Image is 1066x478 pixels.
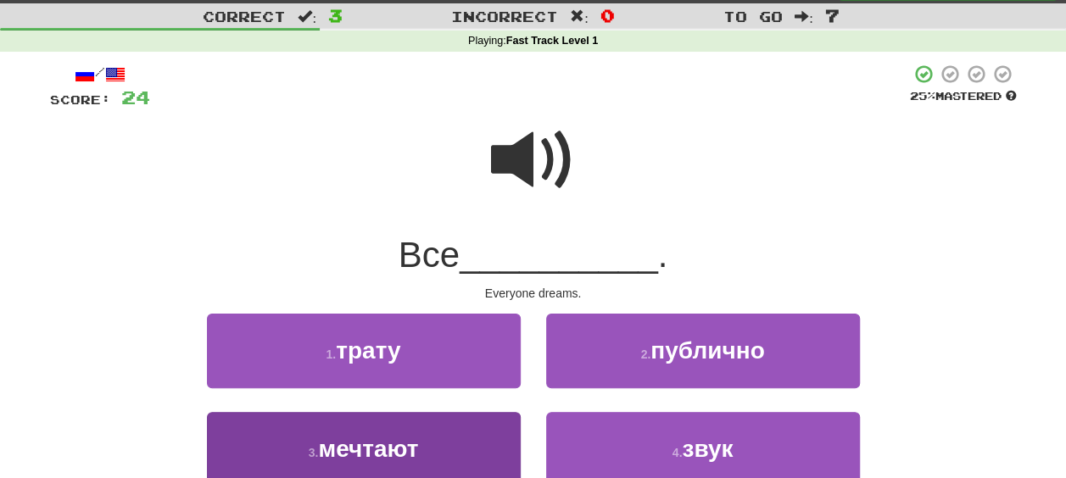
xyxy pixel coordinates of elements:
[795,9,813,24] span: :
[910,89,1017,104] div: Mastered
[336,337,400,364] span: трату
[460,235,658,275] span: __________
[546,314,860,387] button: 2.публично
[640,347,650,361] small: 2 .
[50,92,111,107] span: Score:
[298,9,316,24] span: :
[673,446,683,459] small: 4 .
[570,9,589,24] span: :
[506,35,599,47] strong: Fast Track Level 1
[451,8,558,25] span: Incorrect
[309,446,319,459] small: 3 .
[121,86,150,108] span: 24
[399,235,460,275] span: Все
[600,5,615,25] span: 0
[825,5,840,25] span: 7
[650,337,764,364] span: публично
[723,8,783,25] span: To go
[50,285,1017,302] div: Everyone dreams.
[50,64,150,85] div: /
[910,89,935,103] span: 25 %
[682,436,733,462] span: звук
[318,436,418,462] span: мечтают
[328,5,343,25] span: 3
[326,347,336,361] small: 1 .
[203,8,286,25] span: Correct
[658,235,668,275] span: .
[207,314,521,387] button: 1.трату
